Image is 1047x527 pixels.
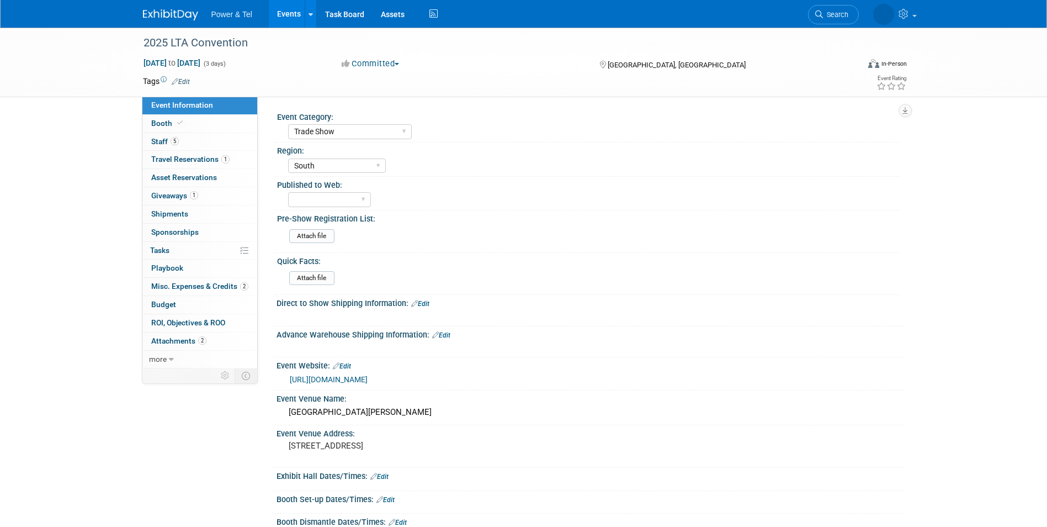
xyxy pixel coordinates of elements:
[277,210,900,224] div: Pre-Show Registration List:
[142,278,257,296] a: Misc. Expenses & Credits2
[277,468,905,482] div: Exhibit Hall Dates/Times:
[881,60,907,68] div: In-Person
[277,391,905,404] div: Event Venue Name:
[172,78,190,86] a: Edit
[177,120,183,126] i: Booth reservation complete
[142,296,257,314] a: Budget
[277,357,905,372] div: Event Website:
[151,173,217,182] span: Asset Reservations
[142,351,257,368] a: more
[868,59,879,68] img: Format-Inperson.png
[167,59,177,67] span: to
[389,519,407,526] a: Edit
[142,333,257,350] a: Attachments2
[198,336,206,345] span: 2
[151,318,225,327] span: ROI, Objectives & ROO
[143,76,190,87] td: Tags
[240,282,248,291] span: 2
[277,491,905,505] div: Booth Set-up Dates/Times:
[277,326,905,341] div: Advance Warehouse Shipping Information:
[277,109,900,123] div: Event Category:
[338,58,403,70] button: Committed
[171,137,179,145] span: 5
[142,260,257,277] a: Playbook
[608,61,746,69] span: [GEOGRAPHIC_DATA], [GEOGRAPHIC_DATA]
[277,295,905,309] div: Direct to Show Shipping Information:
[277,425,905,439] div: Event Venue Address:
[142,133,257,151] a: Staff5
[151,209,188,218] span: Shipments
[285,404,896,421] div: [GEOGRAPHIC_DATA][PERSON_NAME]
[370,473,389,481] a: Edit
[150,246,169,255] span: Tasks
[142,314,257,332] a: ROI, Objectives & ROO
[823,10,848,19] span: Search
[142,169,257,187] a: Asset Reservations
[151,263,183,272] span: Playbook
[143,58,201,68] span: [DATE] [DATE]
[432,331,450,339] a: Edit
[794,57,907,74] div: Event Format
[277,143,900,156] div: Region:
[216,368,235,383] td: Personalize Event Tab Strip
[411,300,429,308] a: Edit
[808,5,859,24] a: Search
[151,282,248,291] span: Misc. Expenses & Credits
[151,336,206,345] span: Attachments
[151,191,198,200] span: Giveaways
[142,187,257,205] a: Giveaways1
[151,119,185,128] span: Booth
[876,76,906,81] div: Event Rating
[873,4,894,25] img: Katie Larson
[190,191,198,199] span: 1
[151,101,213,109] span: Event Information
[151,228,199,236] span: Sponsorships
[149,355,167,363] span: more
[143,9,198,20] img: ExhibitDay
[235,368,257,383] td: Toggle Event Tabs
[277,253,900,267] div: Quick Facts:
[333,362,351,370] a: Edit
[142,224,257,241] a: Sponsorships
[290,375,368,384] a: [URL][DOMAIN_NAME]
[376,496,395,504] a: Edit
[203,60,226,67] span: (3 days)
[211,10,252,19] span: Power & Tel
[142,115,257,133] a: Booth
[151,137,179,146] span: Staff
[142,205,257,223] a: Shipments
[277,177,900,191] div: Published to Web:
[142,242,257,260] a: Tasks
[142,151,257,168] a: Travel Reservations1
[221,155,230,164] span: 1
[142,97,257,114] a: Event Information
[289,441,526,451] pre: [STREET_ADDRESS]
[151,155,230,164] span: Travel Reservations
[151,300,176,309] span: Budget
[140,33,842,53] div: 2025 LTA Convention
